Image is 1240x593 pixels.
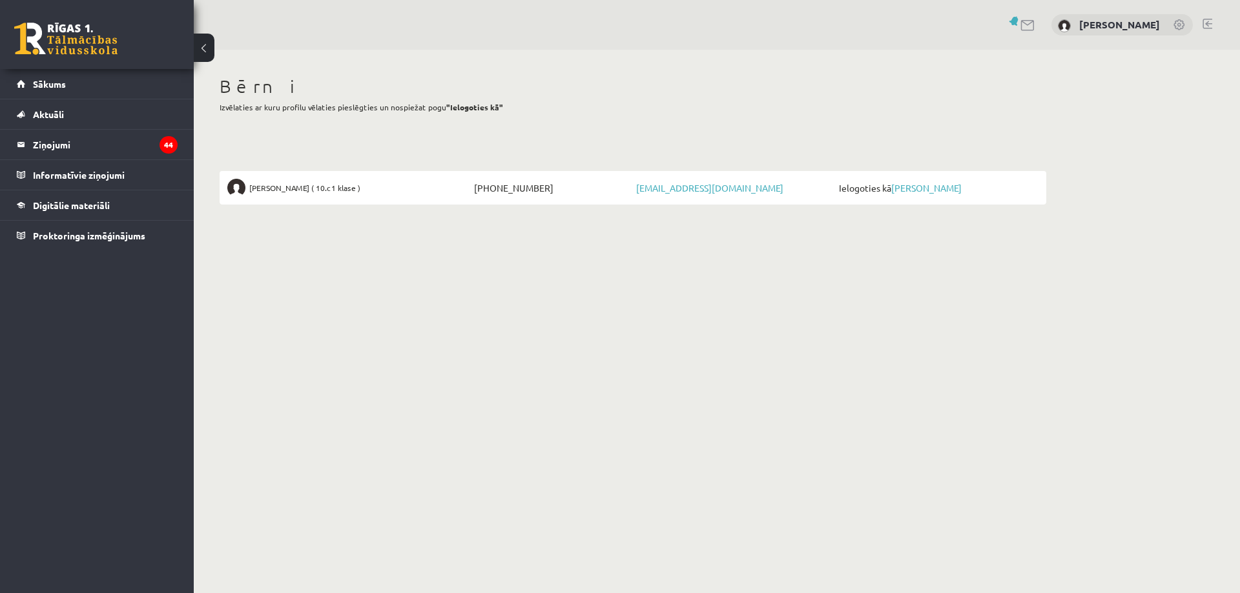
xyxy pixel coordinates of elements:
i: 44 [160,136,178,154]
span: Proktoringa izmēģinājums [33,230,145,241]
a: Sākums [17,69,178,99]
span: [PERSON_NAME] ( 10.c1 klase ) [249,179,360,197]
span: Ielogoties kā [836,179,1038,197]
p: Izvēlaties ar kuru profilu vēlaties pieslēgties un nospiežat pogu [220,101,1046,113]
b: "Ielogoties kā" [446,102,503,112]
a: [EMAIL_ADDRESS][DOMAIN_NAME] [636,182,783,194]
img: Aleksis Frēlihs [227,179,245,197]
legend: Informatīvie ziņojumi [33,160,178,190]
a: Proktoringa izmēģinājums [17,221,178,250]
a: [PERSON_NAME] [891,182,962,194]
a: Aktuāli [17,99,178,129]
span: [PHONE_NUMBER] [471,179,633,197]
h1: Bērni [220,75,1046,97]
a: Digitālie materiāli [17,190,178,220]
span: Digitālie materiāli [33,199,110,211]
legend: Ziņojumi [33,130,178,159]
a: [PERSON_NAME] [1079,18,1160,31]
a: Rīgas 1. Tālmācības vidusskola [14,23,118,55]
img: Linda Frēliha [1058,19,1071,32]
a: Ziņojumi44 [17,130,178,159]
a: Informatīvie ziņojumi [17,160,178,190]
span: Aktuāli [33,108,64,120]
span: Sākums [33,78,66,90]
